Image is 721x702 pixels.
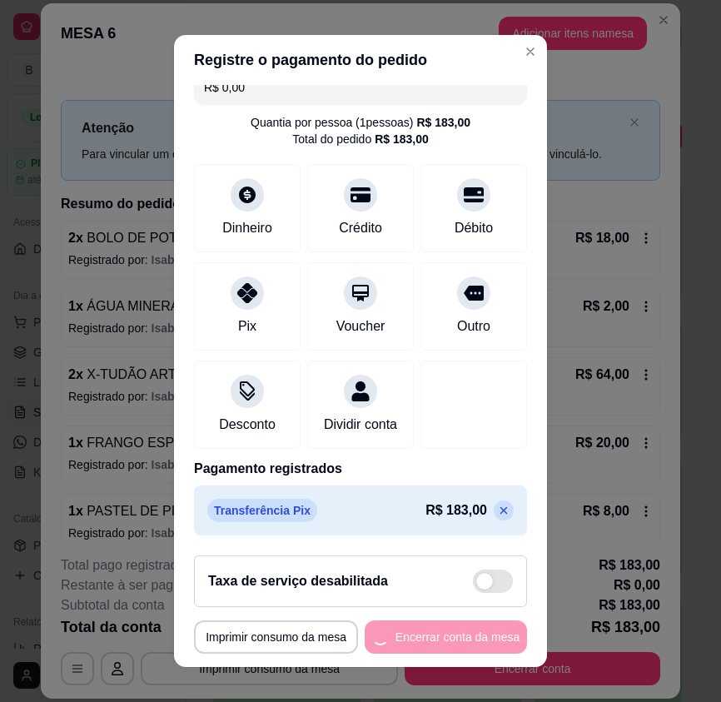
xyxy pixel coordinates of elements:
div: R$ 183,00 [416,114,470,131]
div: Outro [457,316,490,336]
div: Dinheiro [222,218,272,238]
div: Total do pedido [292,131,429,147]
button: Close [517,38,544,65]
input: Ex.: hambúrguer de cordeiro [204,71,517,104]
p: R$ 183,00 [425,500,487,520]
h2: Taxa de serviço desabilitada [208,571,388,591]
div: Dividir conta [324,415,397,435]
div: Voucher [336,316,385,336]
div: R$ 183,00 [375,131,429,147]
p: Transferência Pix [207,499,317,522]
button: Imprimir consumo da mesa [194,620,358,654]
div: Débito [455,218,493,238]
div: Pix [238,316,256,336]
div: Quantia por pessoa ( 1 pessoas) [251,114,470,131]
div: Crédito [339,218,382,238]
p: Pagamento registrados [194,459,527,479]
header: Registre o pagamento do pedido [174,35,547,85]
div: Desconto [219,415,276,435]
